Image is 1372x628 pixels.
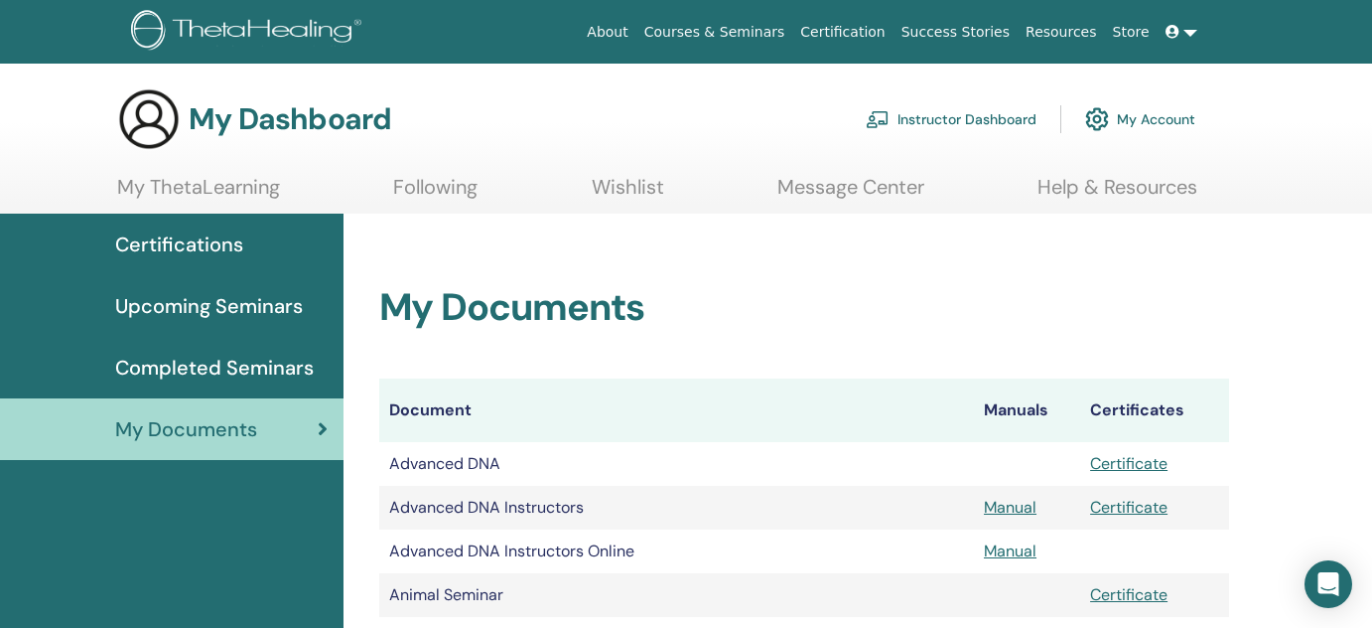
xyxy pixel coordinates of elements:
[117,87,181,151] img: generic-user-icon.jpg
[1105,14,1158,51] a: Store
[777,175,924,214] a: Message Center
[115,414,257,444] span: My Documents
[379,442,975,486] td: Advanced DNA
[117,175,280,214] a: My ThetaLearning
[974,379,1080,442] th: Manuals
[579,14,635,51] a: About
[1090,584,1167,605] a: Certificate
[1090,453,1167,474] a: Certificate
[592,175,664,214] a: Wishlist
[1304,560,1352,608] div: Open Intercom Messenger
[984,497,1036,518] a: Manual
[866,97,1036,141] a: Instructor Dashboard
[1085,102,1109,136] img: cog.svg
[379,486,975,530] td: Advanced DNA Instructors
[131,10,368,55] img: logo.png
[115,353,314,383] span: Completed Seminars
[379,285,1230,331] h2: My Documents
[792,14,892,51] a: Certification
[379,530,975,573] td: Advanced DNA Instructors Online
[393,175,478,214] a: Following
[893,14,1018,51] a: Success Stories
[379,573,975,617] td: Animal Seminar
[1085,97,1195,141] a: My Account
[984,541,1036,561] a: Manual
[1018,14,1105,51] a: Resources
[115,291,303,321] span: Upcoming Seminars
[1090,497,1167,518] a: Certificate
[866,110,890,128] img: chalkboard-teacher.svg
[379,379,975,442] th: Document
[1037,175,1197,214] a: Help & Resources
[115,230,243,259] span: Certifications
[636,14,793,51] a: Courses & Seminars
[189,101,391,137] h3: My Dashboard
[1080,379,1229,442] th: Certificates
